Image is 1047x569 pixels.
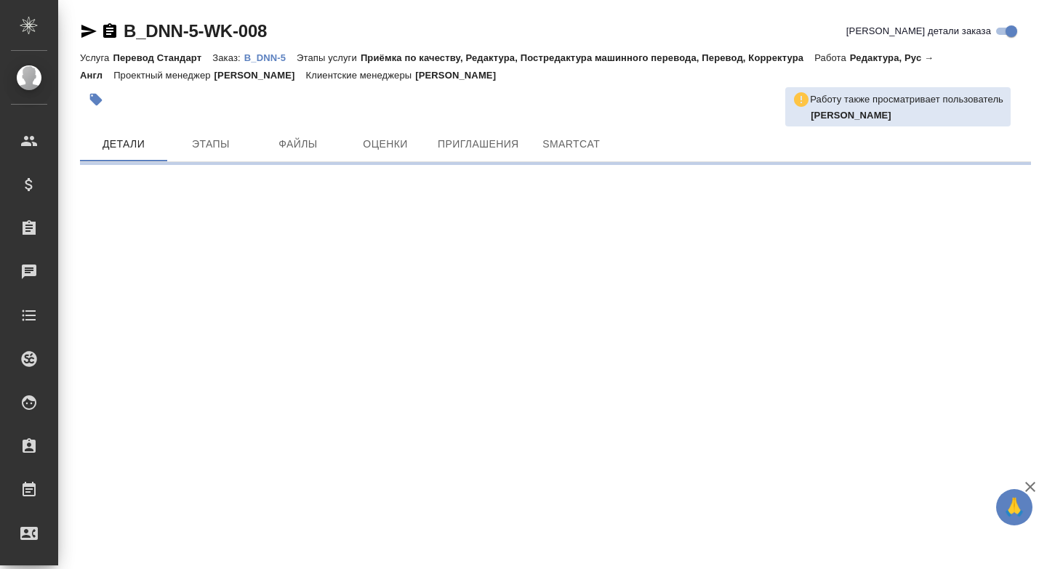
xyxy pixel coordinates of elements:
[101,23,119,40] button: Скопировать ссылку
[113,70,214,81] p: Проектный менеджер
[89,135,159,153] span: Детали
[811,108,1003,123] p: Баданян Артак
[124,21,267,41] a: B_DNN-5-WK-008
[113,52,212,63] p: Перевод Стандарт
[80,52,113,63] p: Услуга
[415,70,507,81] p: [PERSON_NAME]
[244,52,297,63] p: B_DNN-5
[996,489,1032,525] button: 🙏
[537,135,606,153] span: SmartCat
[361,52,814,63] p: Приёмка по качеству, Редактура, Постредактура машинного перевода, Перевод, Корректура
[810,92,1003,107] p: Работу также просматривает пользователь
[80,84,112,116] button: Добавить тэг
[176,135,246,153] span: Этапы
[244,51,297,63] a: B_DNN-5
[306,70,416,81] p: Клиентские менеджеры
[297,52,361,63] p: Этапы услуги
[214,70,306,81] p: [PERSON_NAME]
[846,24,991,39] span: [PERSON_NAME] детали заказа
[1002,492,1027,522] span: 🙏
[814,52,850,63] p: Работа
[438,135,519,153] span: Приглашения
[212,52,244,63] p: Заказ:
[80,23,97,40] button: Скопировать ссылку для ЯМессенджера
[811,110,891,121] b: [PERSON_NAME]
[350,135,420,153] span: Оценки
[263,135,333,153] span: Файлы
